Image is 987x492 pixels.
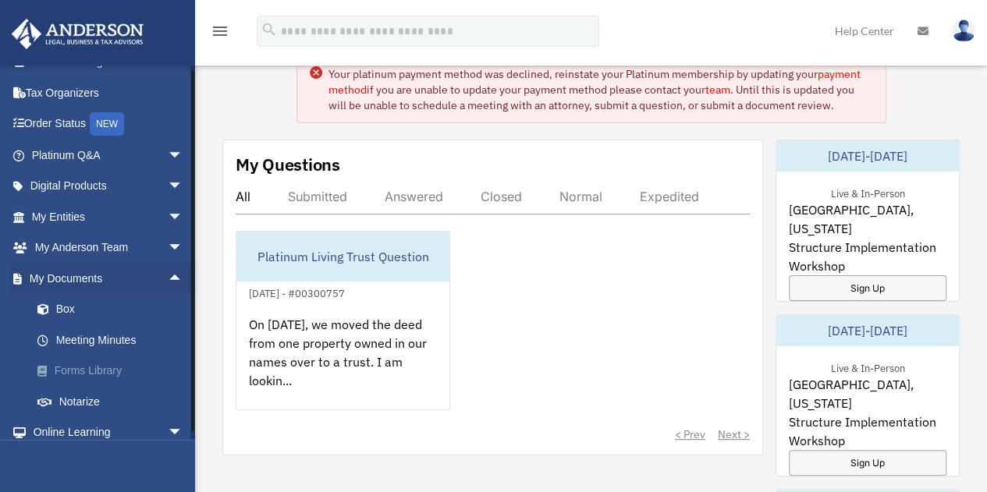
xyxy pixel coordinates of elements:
[481,189,522,204] div: Closed
[705,83,730,97] a: team
[776,315,959,346] div: [DATE]-[DATE]
[236,284,357,300] div: [DATE] - #00300757
[789,450,946,476] a: Sign Up
[789,238,946,275] span: Structure Implementation Workshop
[168,140,199,172] span: arrow_drop_down
[952,19,975,42] img: User Pic
[11,171,207,202] a: Digital Productsarrow_drop_down
[236,303,449,424] div: On [DATE], we moved the deed from one property owned in our names over to a trust. I am lookin...
[236,231,450,410] a: Platinum Living Trust Question[DATE] - #00300757On [DATE], we moved the deed from one property ow...
[11,201,207,232] a: My Entitiesarrow_drop_down
[818,184,918,200] div: Live & In-Person
[168,417,199,449] span: arrow_drop_down
[11,232,207,264] a: My Anderson Teamarrow_drop_down
[328,67,861,97] a: payment method
[559,189,602,204] div: Normal
[776,140,959,172] div: [DATE]-[DATE]
[90,112,124,136] div: NEW
[11,417,207,448] a: Online Learningarrow_drop_down
[789,200,946,238] span: [GEOGRAPHIC_DATA], [US_STATE]
[328,66,873,113] div: Your platinum payment method was declined, reinstate your Platinum membership by updating your if...
[211,27,229,41] a: menu
[11,77,207,108] a: Tax Organizers
[789,375,946,412] span: [GEOGRAPHIC_DATA], [US_STATE]
[789,412,946,450] span: Structure Implementation Workshop
[22,324,207,356] a: Meeting Minutes
[168,232,199,264] span: arrow_drop_down
[789,275,946,301] a: Sign Up
[211,22,229,41] i: menu
[236,189,250,204] div: All
[11,108,207,140] a: Order StatusNEW
[168,201,199,233] span: arrow_drop_down
[818,359,918,375] div: Live & In-Person
[261,21,278,38] i: search
[385,189,443,204] div: Answered
[22,356,207,387] a: Forms Library
[11,263,207,294] a: My Documentsarrow_drop_up
[7,19,148,49] img: Anderson Advisors Platinum Portal
[288,189,347,204] div: Submitted
[236,153,340,176] div: My Questions
[168,263,199,295] span: arrow_drop_up
[640,189,699,204] div: Expedited
[11,140,207,171] a: Platinum Q&Aarrow_drop_down
[22,294,207,325] a: Box
[236,232,449,281] div: Platinum Living Trust Question
[22,386,207,417] a: Notarize
[168,171,199,203] span: arrow_drop_down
